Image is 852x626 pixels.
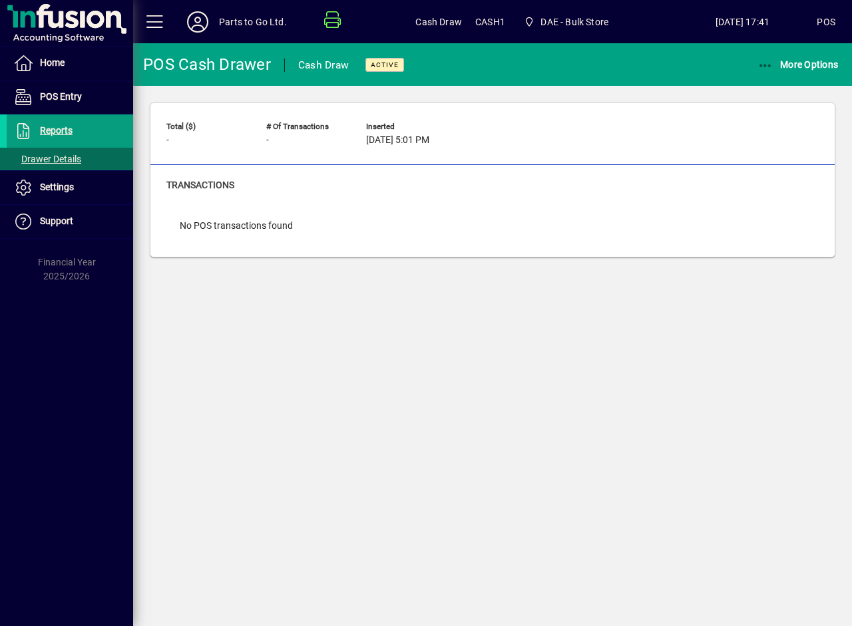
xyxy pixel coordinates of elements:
[7,148,133,170] a: Drawer Details
[266,122,346,131] span: # of Transactions
[298,55,349,76] div: Cash Draw
[7,80,133,114] a: POS Entry
[668,11,817,33] span: [DATE] 17:41
[519,10,614,34] span: DAE - Bulk Store
[166,135,169,146] span: -
[40,216,73,226] span: Support
[40,57,65,68] span: Home
[40,125,73,136] span: Reports
[7,171,133,204] a: Settings
[415,11,462,33] span: Cash Draw
[166,122,246,131] span: Total ($)
[7,47,133,80] a: Home
[540,11,608,33] span: DAE - Bulk Store
[40,91,82,102] span: POS Entry
[754,53,842,77] button: More Options
[176,10,219,34] button: Profile
[7,205,133,238] a: Support
[757,59,839,70] span: More Options
[266,135,269,146] span: -
[166,180,234,190] span: Transactions
[366,122,446,131] span: Inserted
[40,182,74,192] span: Settings
[371,61,399,69] span: Active
[219,11,287,33] div: Parts to Go Ltd.
[143,54,271,75] div: POS Cash Drawer
[817,11,835,33] div: POS
[475,11,505,33] span: CASH1
[13,154,81,164] span: Drawer Details
[366,135,429,146] span: [DATE] 5:01 PM
[166,206,306,246] div: No POS transactions found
